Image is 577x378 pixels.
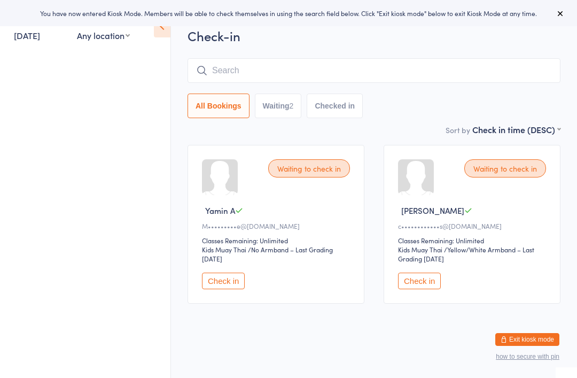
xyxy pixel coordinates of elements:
div: Classes Remaining: Unlimited [202,236,353,245]
div: Classes Remaining: Unlimited [398,236,549,245]
button: Waiting2 [255,94,302,118]
div: Kids Muay Thai [202,245,246,254]
div: Kids Muay Thai [398,245,442,254]
label: Sort by [446,125,470,135]
div: M•••••••••e@[DOMAIN_NAME] [202,221,353,230]
a: [DATE] [14,29,40,41]
div: You have now entered Kiosk Mode. Members will be able to check themselves in using the search fie... [17,9,560,18]
div: Waiting to check in [268,159,350,178]
span: [PERSON_NAME] [401,205,464,216]
div: Any location [77,29,130,41]
div: 2 [290,102,294,110]
span: / No Armband – Last Grading [DATE] [202,245,333,263]
span: Yamin A [205,205,235,216]
button: Exit kiosk mode [495,333,559,346]
h2: Check-in [188,27,560,44]
button: Check in [398,273,441,289]
button: All Bookings [188,94,249,118]
button: how to secure with pin [496,353,559,360]
button: Checked in [307,94,363,118]
span: / Yellow/White Armband – Last Grading [DATE] [398,245,534,263]
button: Check in [202,273,245,289]
div: c••••••••••••s@[DOMAIN_NAME] [398,221,549,230]
input: Search [188,58,560,83]
div: Check in time (DESC) [472,124,560,135]
div: Waiting to check in [464,159,546,178]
